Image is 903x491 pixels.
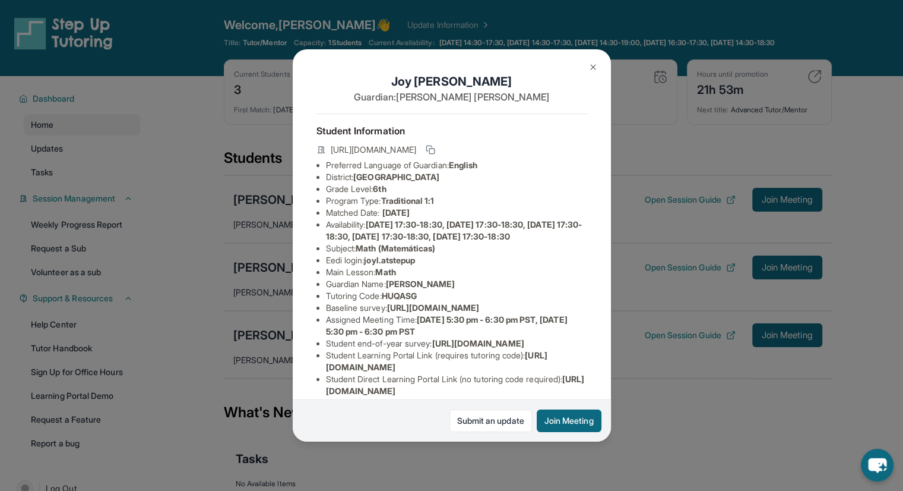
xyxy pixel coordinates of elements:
[537,410,601,432] button: Join Meeting
[353,172,439,182] span: [GEOGRAPHIC_DATA]
[326,314,568,336] span: [DATE] 5:30 pm - 6:30 pm PST, [DATE] 5:30 pm - 6:30 pm PST
[326,397,587,409] li: EEDI Password :
[423,143,438,157] button: Copy link
[326,183,587,195] li: Grade Level:
[386,279,455,289] span: [PERSON_NAME]
[373,184,386,194] span: 6th
[326,266,587,278] li: Main Lesson :
[382,207,410,218] span: [DATE]
[588,62,598,72] img: Close Icon
[387,303,479,313] span: [URL][DOMAIN_NAME]
[326,350,587,373] li: Student Learning Portal Link (requires tutoring code) :
[385,398,422,408] span: stepup24
[316,73,587,90] h1: Joy [PERSON_NAME]
[316,90,587,104] p: Guardian: [PERSON_NAME] [PERSON_NAME]
[382,291,417,301] span: HUQASG
[326,302,587,314] li: Baseline survey :
[326,290,587,302] li: Tutoring Code :
[364,255,415,265] span: joyl.atstepup
[326,373,587,397] li: Student Direct Learning Portal Link (no tutoring code required) :
[326,314,587,338] li: Assigned Meeting Time :
[326,243,587,254] li: Subject :
[326,159,587,171] li: Preferred Language of Guardian:
[326,278,587,290] li: Guardian Name :
[326,195,587,207] li: Program Type:
[861,449,894,481] button: chat-button
[449,160,478,170] span: English
[326,207,587,219] li: Matched Date:
[316,124,587,138] h4: Student Information
[375,267,395,277] span: Math
[331,144,416,156] span: [URL][DOMAIN_NAME]
[381,196,434,206] span: Traditional 1:1
[326,219,582,241] span: [DATE] 17:30-18:30, [DATE] 17:30-18:30, [DATE] 17:30-18:30, [DATE] 17:30-18:30, [DATE] 17:30-18:30
[432,338,524,348] span: [URL][DOMAIN_NAME]
[326,219,587,243] li: Availability:
[326,171,587,183] li: District:
[326,338,587,350] li: Student end-of-year survey :
[326,254,587,266] li: Eedi login :
[449,410,532,432] a: Submit an update
[356,243,435,253] span: Math (Matemáticas)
